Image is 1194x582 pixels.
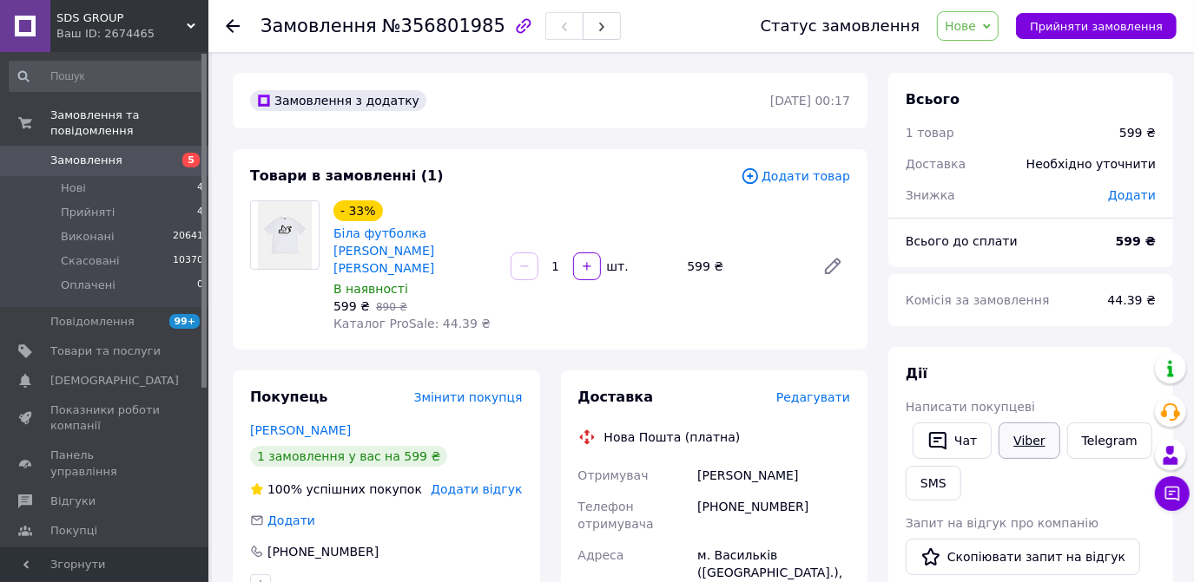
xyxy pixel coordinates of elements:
div: [PERSON_NAME] [694,460,854,491]
span: 100% [267,482,302,496]
span: Панель управління [50,448,161,479]
span: Повідомлення [50,314,135,330]
span: Прийняті [61,205,115,220]
span: Телефон отримувача [578,500,654,531]
span: 20641 [173,229,203,245]
span: Показники роботи компанії [50,402,161,434]
span: Нове [945,19,976,33]
time: [DATE] 00:17 [770,94,850,108]
div: шт. [603,258,630,275]
span: Відгуки [50,494,96,509]
a: Telegram [1067,422,1152,459]
span: Додати [267,513,315,527]
button: SMS [906,466,961,500]
span: Замовлення [50,153,122,168]
div: - 33% [333,200,383,221]
div: 599 ₴ [680,254,808,278]
span: Покупець [250,389,328,405]
span: В наявності [333,282,408,296]
span: Доставка [906,157,966,171]
span: Всього до сплати [906,234,1018,248]
span: 0 [197,278,203,293]
span: Редагувати [776,390,850,404]
button: Скопіювати запит на відгук [906,539,1140,575]
a: Біла футболка [PERSON_NAME] [PERSON_NAME] [333,226,434,275]
a: Viber [999,422,1059,459]
div: Необхідно уточнити [1016,145,1166,183]
span: Додати відгук [431,482,522,496]
span: Додати [1108,188,1156,202]
span: 1 товар [906,126,954,140]
span: Замовлення [261,16,377,36]
span: Написати покупцеві [906,400,1035,414]
span: Замовлення та повідомлення [50,108,208,139]
span: 5 [182,153,200,167]
div: Повернутися назад [226,17,240,35]
span: Доставка [578,389,654,405]
div: 599 ₴ [1119,124,1156,141]
span: Нові [61,180,86,196]
span: Отримувач [578,468,649,482]
span: №356801985 [382,16,505,36]
div: 1 замовлення у вас на 599 ₴ [250,446,447,467]
div: Замовлення з додатку [250,90,426,111]
div: Статус замовлення [761,17,920,35]
span: Змінити покупця [414,390,523,404]
span: Комісія за замовлення [906,293,1050,307]
a: [PERSON_NAME] [250,423,351,437]
span: Всього [906,91,960,108]
span: Покупці [50,523,97,539]
span: Скасовані [61,253,120,269]
button: Чат [913,422,992,459]
span: [DEMOGRAPHIC_DATA] [50,373,179,389]
img: Біла футболка Peaceful hooligan Пісефул Хуліган [258,201,312,269]
span: Додати товар [741,167,850,186]
div: [PHONE_NUMBER] [266,543,380,560]
span: 599 ₴ [333,299,370,313]
span: Знижка [906,188,955,202]
span: 4 [197,180,203,196]
span: Запит на відгук про компанію [906,516,1098,530]
span: SDS GROUP [56,10,187,26]
button: Чат з покупцем [1155,476,1190,511]
div: [PHONE_NUMBER] [694,491,854,539]
span: 4 [197,205,203,220]
span: Прийняти замовлення [1030,20,1163,33]
span: 99+ [169,314,200,329]
input: Пошук [9,61,205,92]
span: Каталог ProSale: 44.39 ₴ [333,317,491,330]
span: Товари та послуги [50,343,161,359]
a: Редагувати [815,249,850,284]
span: 44.39 ₴ [1108,293,1156,307]
div: успішних покупок [250,481,422,498]
button: Прийняти замовлення [1016,13,1177,39]
span: Дії [906,365,927,382]
span: Оплачені [61,278,115,293]
span: Виконані [61,229,115,245]
span: 10370 [173,253,203,269]
span: Адреса [578,548,624,562]
div: Ваш ID: 2674465 [56,26,208,42]
div: Нова Пошта (платна) [600,428,745,446]
span: 890 ₴ [376,301,407,313]
b: 599 ₴ [1116,234,1156,248]
span: Товари в замовленні (1) [250,167,444,184]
